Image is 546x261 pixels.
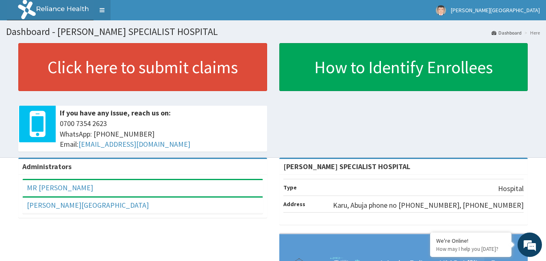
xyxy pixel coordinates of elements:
[436,237,505,244] div: We're Online!
[283,200,305,208] b: Address
[283,162,410,171] strong: [PERSON_NAME] SPECIALIST HOSPITAL
[522,29,540,36] li: Here
[283,184,297,191] b: Type
[15,41,33,61] img: d_794563401_company_1708531726252_794563401
[4,174,155,203] textarea: Type your message and hit 'Enter'
[60,108,171,117] b: If you have any issue, reach us on:
[27,183,93,192] a: MR [PERSON_NAME]
[22,162,72,171] b: Administrators
[60,118,263,150] span: 0700 7354 2623 WhatsApp: [PHONE_NUMBER] Email:
[42,46,137,56] div: Chat with us now
[436,246,505,252] p: How may I help you today?
[6,26,540,37] h1: Dashboard - [PERSON_NAME] SPECIALIST HOSPITAL
[492,29,522,36] a: Dashboard
[133,4,153,24] div: Minimize live chat window
[279,43,528,91] a: How to Identify Enrollees
[27,200,149,210] a: [PERSON_NAME][GEOGRAPHIC_DATA]
[498,183,524,194] p: Hospital
[18,43,267,91] a: Click here to submit claims
[333,200,524,211] p: Karu, Abuja phone no [PHONE_NUMBER], [PHONE_NUMBER]
[47,78,112,161] span: We're online!
[436,5,446,15] img: User Image
[78,139,190,149] a: [EMAIL_ADDRESS][DOMAIN_NAME]
[451,7,540,14] span: [PERSON_NAME][GEOGRAPHIC_DATA]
